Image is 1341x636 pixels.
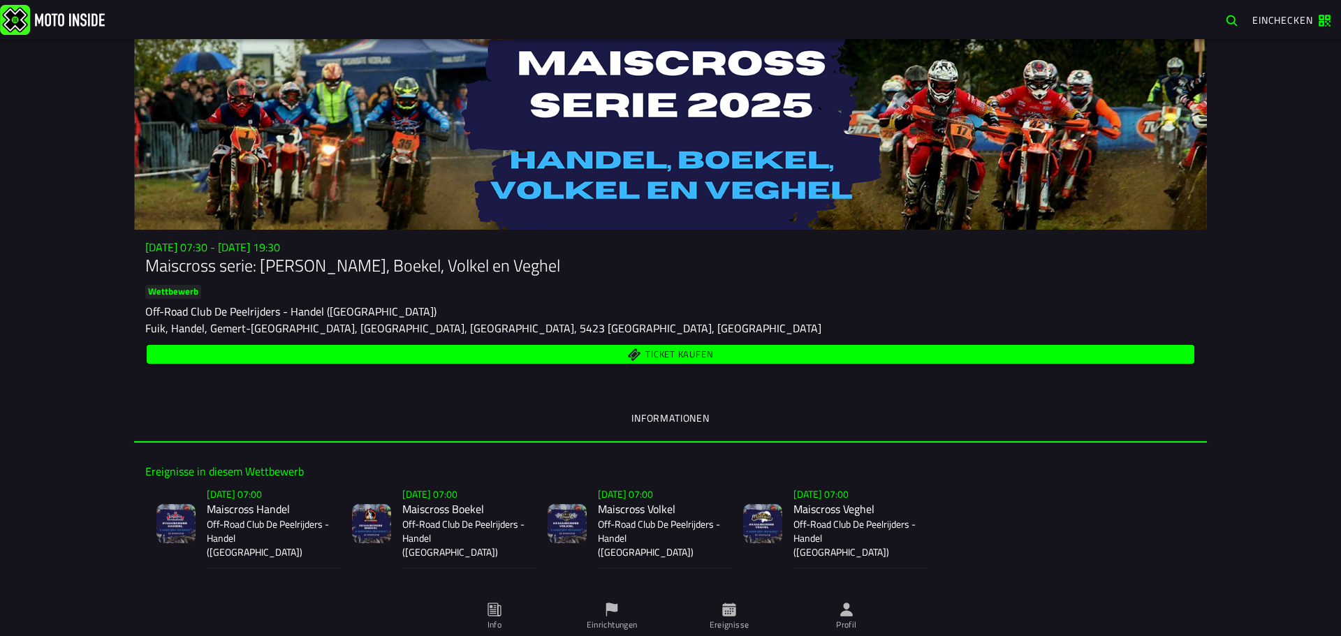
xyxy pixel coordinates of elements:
[793,517,916,559] p: Off-Road Club De Peelrijders - Handel ([GEOGRAPHIC_DATA])
[710,619,749,631] ion-label: Ereignisse
[793,503,916,516] h2: Maiscross Veghel
[145,465,1196,478] h3: Ereignisse in diesem Wettbewerb
[587,619,638,631] ion-label: Einrichtungen
[402,487,457,501] ion-text: [DATE] 07:00
[1252,13,1312,27] span: Einchecken
[598,517,721,559] p: Off-Road Club De Peelrijders - Handel ([GEOGRAPHIC_DATA])
[645,350,713,360] span: Ticket kaufen
[598,503,721,516] h2: Maiscross Volkel
[352,504,391,543] img: event-image
[836,619,856,631] ion-label: Profil
[145,320,821,337] ion-text: Fuik, Handel, Gemert-[GEOGRAPHIC_DATA], [GEOGRAPHIC_DATA], [GEOGRAPHIC_DATA], 5423 [GEOGRAPHIC_DA...
[793,487,849,501] ion-text: [DATE] 07:00
[207,487,262,501] ion-text: [DATE] 07:00
[145,254,1196,276] h1: Maiscross serie: [PERSON_NAME], Boekel, Volkel en Veghel
[148,284,198,298] ion-text: Wettbewerb
[145,241,1196,254] h3: [DATE] 07:30 - [DATE] 19:30
[1245,8,1338,31] a: Einchecken
[207,503,330,516] h2: Maiscross Handel
[598,487,653,501] ion-text: [DATE] 07:00
[743,504,782,543] img: event-image
[402,517,525,559] p: Off-Road Club De Peelrijders - Handel ([GEOGRAPHIC_DATA])
[156,504,196,543] img: event-image
[488,619,501,631] ion-label: Info
[548,504,587,543] img: event-image
[402,503,525,516] h2: Maiscross Boekel
[207,517,330,559] p: Off-Road Club De Peelrijders - Handel ([GEOGRAPHIC_DATA])
[145,303,437,320] ion-text: Off-Road Club De Peelrijders - Handel ([GEOGRAPHIC_DATA])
